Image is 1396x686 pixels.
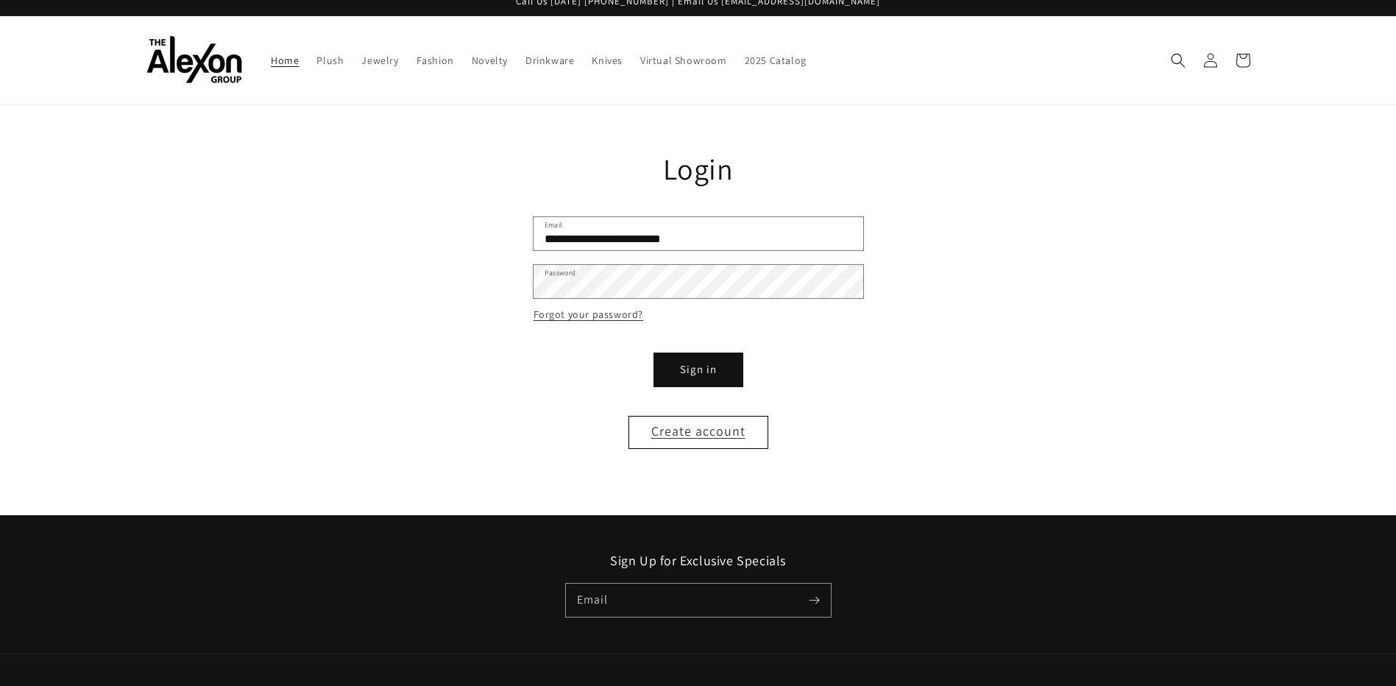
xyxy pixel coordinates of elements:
[745,54,807,67] span: 2025 Catalog
[631,45,736,76] a: Virtual Showroom
[592,54,623,67] span: Knives
[352,45,407,76] a: Jewelry
[316,54,344,67] span: Plush
[361,54,398,67] span: Jewelry
[271,54,299,67] span: Home
[525,54,574,67] span: Drinkware
[1162,44,1194,77] summary: Search
[534,305,644,324] a: Forgot your password?
[262,45,308,76] a: Home
[654,353,743,386] button: Sign in
[517,45,583,76] a: Drinkware
[472,54,508,67] span: Novelty
[628,416,768,449] a: Create account
[583,45,631,76] a: Knives
[146,552,1250,569] h2: Sign Up for Exclusive Specials
[798,584,831,616] button: Subscribe
[308,45,352,76] a: Plush
[146,36,242,84] img: The Alexon Group
[417,54,454,67] span: Fashion
[640,54,727,67] span: Virtual Showroom
[463,45,517,76] a: Novelty
[736,45,815,76] a: 2025 Catalog
[408,45,463,76] a: Fashion
[534,149,863,188] h1: Login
